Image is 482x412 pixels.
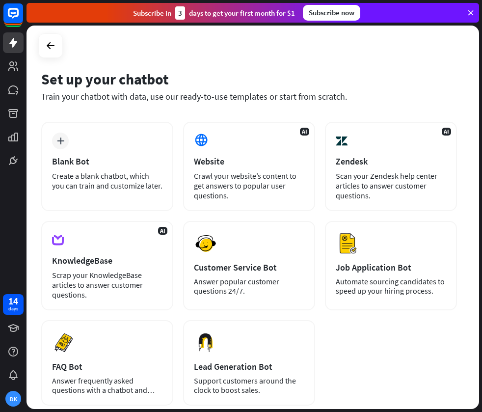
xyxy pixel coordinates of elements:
[8,297,18,305] div: 14
[8,305,18,312] div: days
[175,6,185,20] div: 3
[3,294,24,315] a: 14 days
[303,5,360,21] div: Subscribe now
[5,391,21,407] div: DK
[133,6,295,20] div: Subscribe in days to get your first month for $1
